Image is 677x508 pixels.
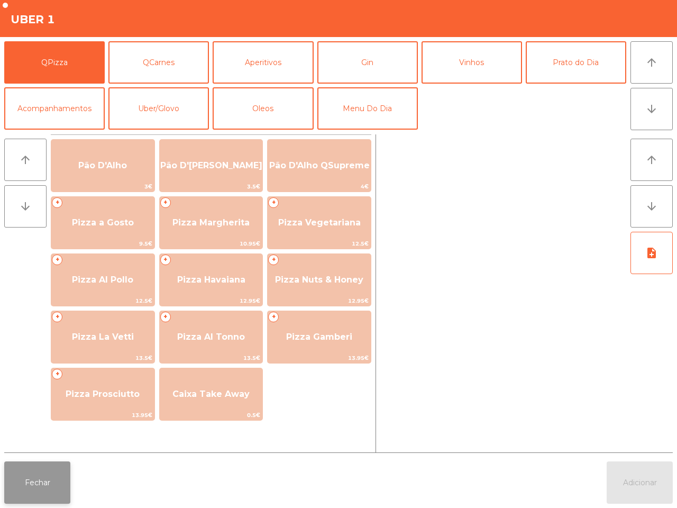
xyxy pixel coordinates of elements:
[19,200,32,213] i: arrow_downward
[52,369,62,379] span: +
[66,389,140,399] span: Pizza Prosciutto
[645,56,658,69] i: arrow_upward
[160,410,263,420] span: 0.5€
[160,255,171,265] span: +
[160,353,263,363] span: 13.5€
[177,332,245,342] span: Pizza Al Tonno
[160,160,262,170] span: Pão D'[PERSON_NAME]
[269,160,370,170] span: Pão D'Alho QSupreme
[78,160,127,170] span: Pão D'Alho
[72,275,133,285] span: Pizza Al Pollo
[4,87,105,130] button: Acompanhamentos
[286,332,352,342] span: Pizza Gamberi
[317,87,418,130] button: Menu Do Dia
[19,153,32,166] i: arrow_upward
[172,217,250,228] span: Pizza Margherita
[11,12,55,28] h4: Uber 1
[317,41,418,84] button: Gin
[172,389,250,399] span: Caixa Take Away
[275,275,363,285] span: Pizza Nuts & Honey
[51,239,154,249] span: 9.5€
[160,182,263,192] span: 3.5€
[51,182,154,192] span: 3€
[630,88,673,130] button: arrow_downward
[52,255,62,265] span: +
[51,410,154,420] span: 13.95€
[630,139,673,181] button: arrow_upward
[108,41,209,84] button: QCarnes
[645,200,658,213] i: arrow_downward
[4,185,47,228] button: arrow_downward
[630,41,673,84] button: arrow_upward
[645,153,658,166] i: arrow_upward
[160,312,171,322] span: +
[278,217,361,228] span: Pizza Vegetariana
[630,232,673,274] button: note_add
[645,247,658,259] i: note_add
[52,197,62,208] span: +
[213,41,313,84] button: Aperitivos
[51,296,154,306] span: 12.5€
[268,255,279,265] span: +
[268,197,279,208] span: +
[160,197,171,208] span: +
[268,312,279,322] span: +
[4,41,105,84] button: QPizza
[51,353,154,363] span: 13.5€
[72,217,134,228] span: Pizza a Gosto
[526,41,626,84] button: Prato do Dia
[72,332,134,342] span: Pizza La Vetti
[52,312,62,322] span: +
[177,275,245,285] span: Pizza Havaiana
[4,139,47,181] button: arrow_upward
[268,296,371,306] span: 12.95€
[268,239,371,249] span: 12.5€
[268,182,371,192] span: 4€
[108,87,209,130] button: Uber/Glovo
[645,103,658,115] i: arrow_downward
[160,296,263,306] span: 12.95€
[4,461,70,504] button: Fechar
[160,239,263,249] span: 10.95€
[422,41,522,84] button: Vinhos
[268,353,371,363] span: 13.95€
[213,87,313,130] button: Oleos
[630,185,673,228] button: arrow_downward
